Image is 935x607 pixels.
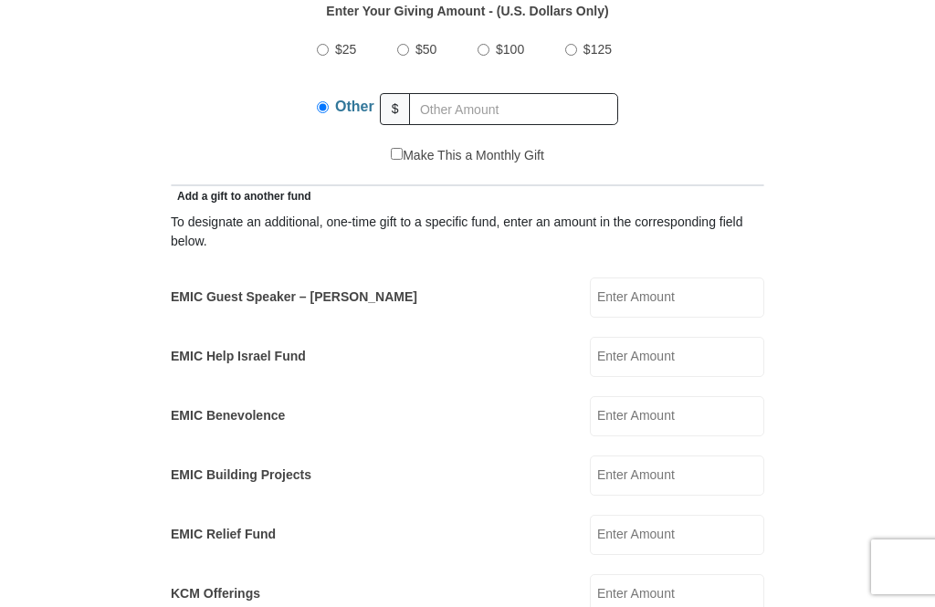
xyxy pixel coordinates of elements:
[590,455,764,496] input: Enter Amount
[496,42,524,57] span: $100
[409,93,618,125] input: Other Amount
[171,288,417,307] label: EMIC Guest Speaker – [PERSON_NAME]
[590,337,764,377] input: Enter Amount
[171,466,311,485] label: EMIC Building Projects
[326,4,608,18] strong: Enter Your Giving Amount - (U.S. Dollars Only)
[171,525,276,544] label: EMIC Relief Fund
[391,148,403,160] input: Make This a Monthly Gift
[171,347,306,366] label: EMIC Help Israel Fund
[171,406,285,425] label: EMIC Benevolence
[590,277,764,318] input: Enter Amount
[380,93,411,125] span: $
[171,213,764,251] div: To designate an additional, one-time gift to a specific fund, enter an amount in the correspondin...
[590,396,764,436] input: Enter Amount
[590,515,764,555] input: Enter Amount
[335,99,374,114] span: Other
[583,42,612,57] span: $125
[335,42,356,57] span: $25
[171,584,260,603] label: KCM Offerings
[391,146,544,165] label: Make This a Monthly Gift
[171,190,311,203] span: Add a gift to another fund
[415,42,436,57] span: $50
